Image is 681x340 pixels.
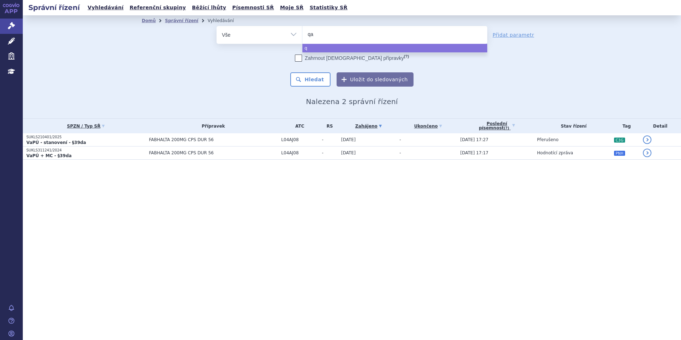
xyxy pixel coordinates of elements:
span: - [399,150,401,155]
span: - [322,150,338,155]
a: Běžící lhůty [190,3,228,12]
span: [DATE] 17:27 [460,137,488,142]
span: FABHALTA 200MG CPS DUR 56 [149,137,277,142]
span: [DATE] [341,150,356,155]
span: L04AJ08 [281,150,318,155]
abbr: (?) [504,126,509,130]
span: - [322,137,338,142]
button: Uložit do sledovaných [337,72,414,87]
th: Detail [639,119,681,133]
span: - [399,137,401,142]
a: Vyhledávání [85,3,126,12]
a: Přidat parametr [493,31,534,38]
a: Referenční skupiny [128,3,188,12]
li: Vyhledávání [208,15,243,26]
a: Ukončeno [399,121,457,131]
span: Přerušeno [537,137,558,142]
button: Hledat [290,72,331,87]
a: Moje SŘ [278,3,306,12]
h2: Správní řízení [23,2,85,12]
a: Domů [142,18,156,23]
strong: VaPÚ - stanovení - §39da [26,140,86,145]
a: Poslednípísemnost(?) [460,119,534,133]
a: detail [643,135,651,144]
span: Hodnotící zpráva [537,150,573,155]
label: Zahrnout [DEMOGRAPHIC_DATA] přípravky [295,55,409,62]
span: FABHALTA 200MG CPS DUR 56 [149,150,277,155]
abbr: (?) [404,54,409,59]
th: ATC [278,119,318,133]
th: Stav řízení [534,119,610,133]
th: Přípravek [145,119,277,133]
th: Tag [610,119,639,133]
li: q [302,44,487,52]
th: RS [318,119,338,133]
a: detail [643,149,651,157]
a: SPZN / Typ SŘ [26,121,145,131]
span: L04AJ08 [281,137,318,142]
strong: VaPÚ + MC - §39da [26,153,72,158]
p: SUKLS311241/2024 [26,148,145,153]
a: Písemnosti SŘ [230,3,276,12]
p: SUKLS210401/2025 [26,135,145,140]
span: [DATE] [341,137,356,142]
a: Statistiky SŘ [307,3,349,12]
a: Zahájeno [341,121,396,131]
a: Správní řízení [165,18,198,23]
span: [DATE] 17:17 [460,150,488,155]
span: Nalezena 2 správní řízení [306,97,398,106]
